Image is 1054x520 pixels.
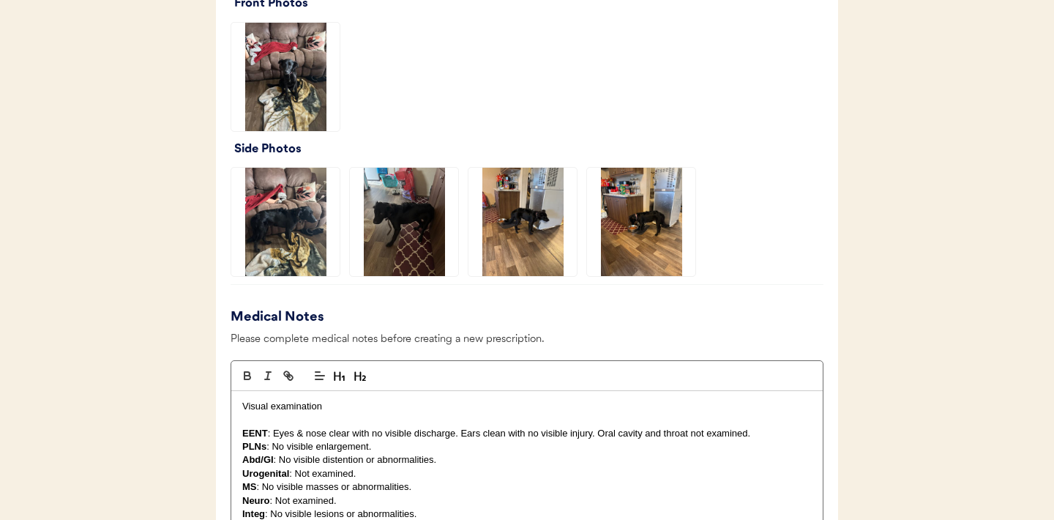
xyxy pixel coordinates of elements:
[310,367,330,385] span: Text alignment
[242,468,289,479] strong: Urogenital
[242,495,270,506] strong: Neuro
[587,168,695,276] img: IMG_1490.jpeg
[231,308,355,327] div: Medical Notes
[242,428,268,439] strong: EENT
[242,454,274,465] strong: Abd/GI
[242,400,812,413] p: Visual examination
[242,494,812,508] p: : Not examined.
[231,331,823,357] div: Please complete medical notes before creating a new prescription.
[242,467,812,480] p: : Not examined.
[350,168,458,276] img: IMG_1457.jpeg
[242,440,812,453] p: : No visible enlargement.
[231,23,340,131] img: IMG_1455.jpeg
[242,480,812,494] p: : No visible masses or abnormalities.
[468,168,577,276] img: IMG_1489.jpeg
[242,481,257,492] strong: MS
[242,453,812,467] p: : No visible distention or abnormalities.
[242,508,265,519] strong: Integ
[234,139,823,160] div: Side Photos
[231,168,340,276] img: IMG_1456.jpeg
[242,427,812,440] p: : Eyes & nose clear with no visible discharge. Ears clean with no visible injury. Oral cavity and...
[242,441,266,452] strong: PLNs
